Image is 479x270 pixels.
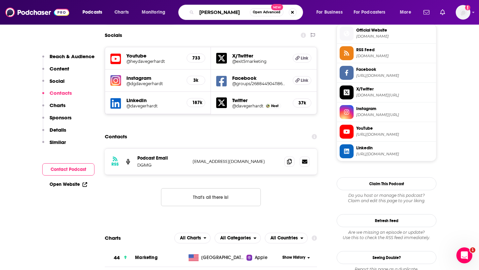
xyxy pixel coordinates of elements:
a: Seeing Double? [337,251,436,264]
a: Link [293,76,311,85]
span: RSS Feed [356,47,433,53]
button: Show profile menu [456,5,470,20]
button: Nothing here. [161,188,261,206]
iframe: Intercom live chat [456,247,472,263]
button: Details [42,127,66,139]
h2: Contacts [105,130,127,143]
p: Podcast Email [137,155,187,161]
span: 1 [470,247,475,253]
svg: Add a profile image [465,5,470,10]
a: @davegerhardt [232,103,263,108]
span: Instagram [356,106,433,112]
span: For Business [316,8,343,17]
h5: 187k [192,100,200,105]
a: Link [293,54,311,63]
a: Show notifications dropdown [437,7,448,18]
h5: Youtube [126,53,181,59]
button: open menu [174,233,211,243]
div: Search podcasts, credits, & more... [185,5,309,20]
button: Show History [280,255,312,260]
span: Official Website [356,27,433,33]
span: Linkedin [356,145,433,151]
a: Charts [110,7,133,18]
a: Official Website[DOMAIN_NAME] [340,27,433,41]
h2: Categories [215,233,261,243]
h2: Platforms [174,233,211,243]
span: https://www.facebook.com/groups/268844904118600 [356,73,433,78]
div: Claim and edit this page to your liking. [337,193,436,203]
button: Similar [42,139,66,151]
a: Linkedin[URL][DOMAIN_NAME] [340,144,433,158]
p: Similar [50,139,66,145]
p: Charts [50,102,66,108]
span: instagram.com/dgdavegerhardt [356,112,433,117]
button: open menu [349,7,395,18]
p: Social [50,78,65,84]
h3: 44 [114,254,120,262]
p: [EMAIL_ADDRESS][DOMAIN_NAME] [193,159,279,164]
a: RSS Feed[DOMAIN_NAME] [340,46,433,60]
p: Sponsors [50,114,72,121]
button: Content [42,66,69,78]
h2: Socials [105,29,122,42]
button: open menu [312,7,351,18]
a: 44 [105,249,135,267]
img: Podchaser - Follow, Share and Rate Podcasts [5,6,69,19]
h5: Instagram [126,75,181,81]
a: @groups/268844904118600 [232,81,287,86]
a: Open Website [50,182,87,187]
button: Contact Podcast [42,163,94,176]
a: @heydavegerhardt [126,59,181,64]
p: DGMG [137,162,187,168]
span: Podcasts [82,8,102,17]
button: Refresh Feed [337,214,436,227]
h2: Charts [105,235,121,241]
span: For Podcasters [354,8,386,17]
h5: 733 [192,55,200,61]
button: Open AdvancedNew [250,8,283,16]
span: twitter.com/exit5marketing [356,93,433,98]
h5: X/Twitter [232,53,287,59]
span: Open Advanced [253,11,280,14]
span: https://www.youtube.com/@heydavegerhardt [356,132,433,137]
a: Apple [246,254,280,261]
span: exitfive.com [356,34,433,39]
a: YouTube[URL][DOMAIN_NAME] [340,125,433,139]
h5: LinkedIn [126,97,181,103]
span: All Categories [220,236,251,240]
h5: 3k [192,77,200,83]
button: open menu [137,7,174,18]
span: All Countries [270,236,298,240]
h5: Twitter [232,97,287,103]
p: Content [50,66,69,72]
h3: RSS [111,162,119,167]
a: X/Twitter[DOMAIN_NAME][URL] [340,85,433,99]
span: Do you host or manage this podcast? [337,193,436,198]
a: @exit5marketing [232,59,287,64]
a: Marketing [135,255,157,260]
span: United States [201,254,244,261]
span: Show History [282,255,305,260]
img: iconImage [110,75,121,86]
span: New [271,4,283,10]
a: @davegerhardt [126,103,181,108]
button: open menu [78,7,111,18]
span: Link [301,78,308,83]
span: Apple [255,254,267,261]
span: https://www.linkedin.com/in/davegerhardt [356,152,433,157]
button: Sponsors [42,114,72,127]
button: Social [42,78,65,90]
span: Monitoring [142,8,165,17]
h5: 37k [298,100,306,106]
span: X/Twitter [356,86,433,92]
img: User Profile [456,5,470,20]
p: Reach & Audience [50,53,94,60]
button: open menu [395,7,419,18]
a: Show notifications dropdown [421,7,432,18]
